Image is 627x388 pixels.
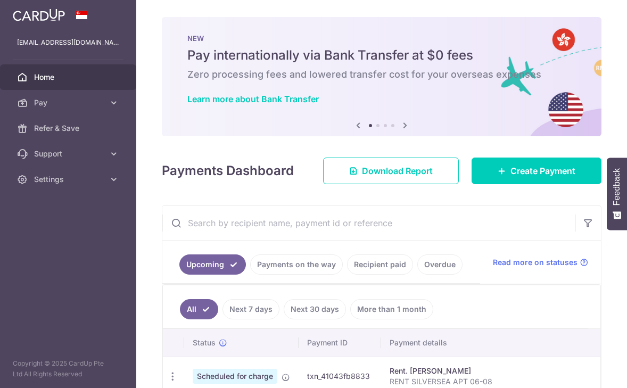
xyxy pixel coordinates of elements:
[34,174,104,185] span: Settings
[34,148,104,159] span: Support
[193,337,216,348] span: Status
[222,299,279,319] a: Next 7 days
[180,299,218,319] a: All
[193,369,277,384] span: Scheduled for charge
[347,254,413,275] a: Recipient paid
[162,17,601,136] img: Bank transfer banner
[493,257,577,268] span: Read more on statuses
[612,168,622,205] span: Feedback
[381,329,618,357] th: Payment details
[323,158,459,184] a: Download Report
[362,164,433,177] span: Download Report
[187,94,319,104] a: Learn more about Bank Transfer
[510,164,575,177] span: Create Payment
[162,161,294,180] h4: Payments Dashboard
[17,37,119,48] p: [EMAIL_ADDRESS][DOMAIN_NAME]
[34,72,104,82] span: Home
[162,206,575,240] input: Search by recipient name, payment id or reference
[472,158,601,184] a: Create Payment
[34,123,104,134] span: Refer & Save
[13,9,65,21] img: CardUp
[390,366,610,376] div: Rent. [PERSON_NAME]
[187,47,576,64] h5: Pay internationally via Bank Transfer at $0 fees
[284,299,346,319] a: Next 30 days
[187,34,576,43] p: NEW
[299,329,381,357] th: Payment ID
[390,376,610,387] p: RENT SILVERSEA APT 06-08
[187,68,576,81] h6: Zero processing fees and lowered transfer cost for your overseas expenses
[417,254,463,275] a: Overdue
[493,257,588,268] a: Read more on statuses
[350,299,433,319] a: More than 1 month
[179,254,246,275] a: Upcoming
[607,158,627,230] button: Feedback - Show survey
[34,97,104,108] span: Pay
[250,254,343,275] a: Payments on the way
